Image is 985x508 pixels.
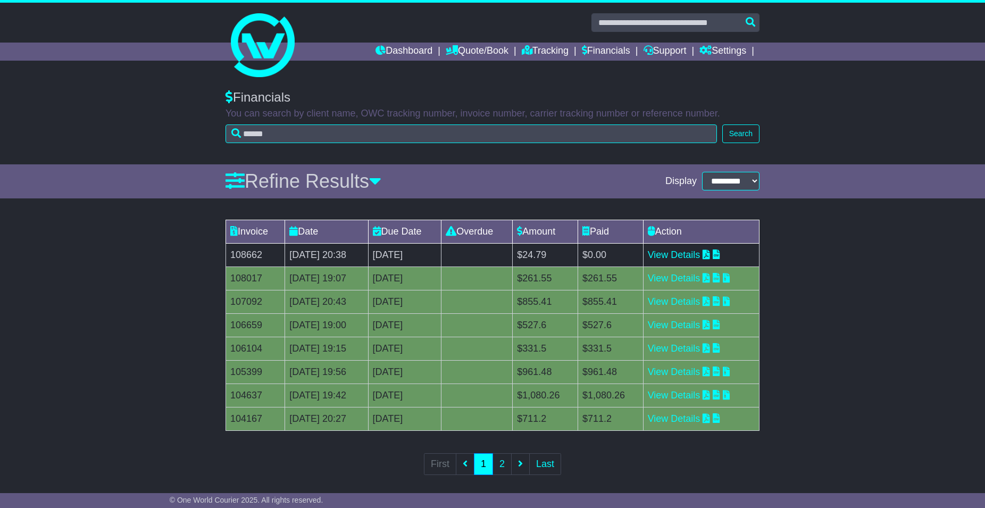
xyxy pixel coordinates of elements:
td: [DATE] [368,384,441,407]
a: View Details [648,390,700,401]
td: $527.6 [513,313,578,337]
a: Tracking [522,43,569,61]
td: [DATE] 20:38 [285,243,368,267]
a: View Details [648,296,700,307]
td: $261.55 [513,267,578,290]
td: 107092 [226,290,285,313]
a: 2 [493,453,512,475]
td: $961.48 [513,360,578,384]
td: Amount [513,220,578,243]
td: $261.55 [578,267,643,290]
td: Action [643,220,759,243]
td: $855.41 [513,290,578,313]
td: [DATE] [368,290,441,313]
td: [DATE] 19:00 [285,313,368,337]
td: Paid [578,220,643,243]
td: $855.41 [578,290,643,313]
td: $1,080.26 [513,384,578,407]
td: 105399 [226,360,285,384]
td: Overdue [441,220,513,243]
a: View Details [648,367,700,377]
span: © One World Courier 2025. All rights reserved. [170,496,323,504]
td: Invoice [226,220,285,243]
td: 106659 [226,313,285,337]
td: [DATE] 19:07 [285,267,368,290]
td: [DATE] [368,313,441,337]
a: View Details [648,413,700,424]
td: $527.6 [578,313,643,337]
a: View Details [648,273,700,284]
td: [DATE] [368,360,441,384]
td: 104167 [226,407,285,430]
td: 104637 [226,384,285,407]
td: $1,080.26 [578,384,643,407]
td: $331.5 [513,337,578,360]
td: [DATE] 19:42 [285,384,368,407]
td: 108017 [226,267,285,290]
td: [DATE] 20:43 [285,290,368,313]
td: [DATE] 20:27 [285,407,368,430]
td: $711.2 [578,407,643,430]
button: Search [722,124,759,143]
a: Quote/Book [446,43,508,61]
a: Last [529,453,561,475]
td: 106104 [226,337,285,360]
td: $961.48 [578,360,643,384]
a: Financials [582,43,630,61]
a: Dashboard [375,43,432,61]
td: $0.00 [578,243,643,267]
div: Financials [226,90,759,105]
a: 1 [474,453,493,475]
td: Date [285,220,368,243]
a: View Details [648,320,700,330]
td: [DATE] [368,243,441,267]
td: $711.2 [513,407,578,430]
td: Due Date [368,220,441,243]
td: 108662 [226,243,285,267]
p: You can search by client name, OWC tracking number, invoice number, carrier tracking number or re... [226,108,759,120]
a: View Details [648,343,700,354]
a: Settings [699,43,746,61]
td: [DATE] [368,407,441,430]
a: View Details [648,249,700,260]
td: [DATE] 19:56 [285,360,368,384]
td: [DATE] [368,337,441,360]
td: [DATE] [368,267,441,290]
span: Display [665,176,697,187]
td: $331.5 [578,337,643,360]
a: Refine Results [226,170,381,192]
a: Support [644,43,687,61]
td: $24.79 [513,243,578,267]
td: [DATE] 19:15 [285,337,368,360]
